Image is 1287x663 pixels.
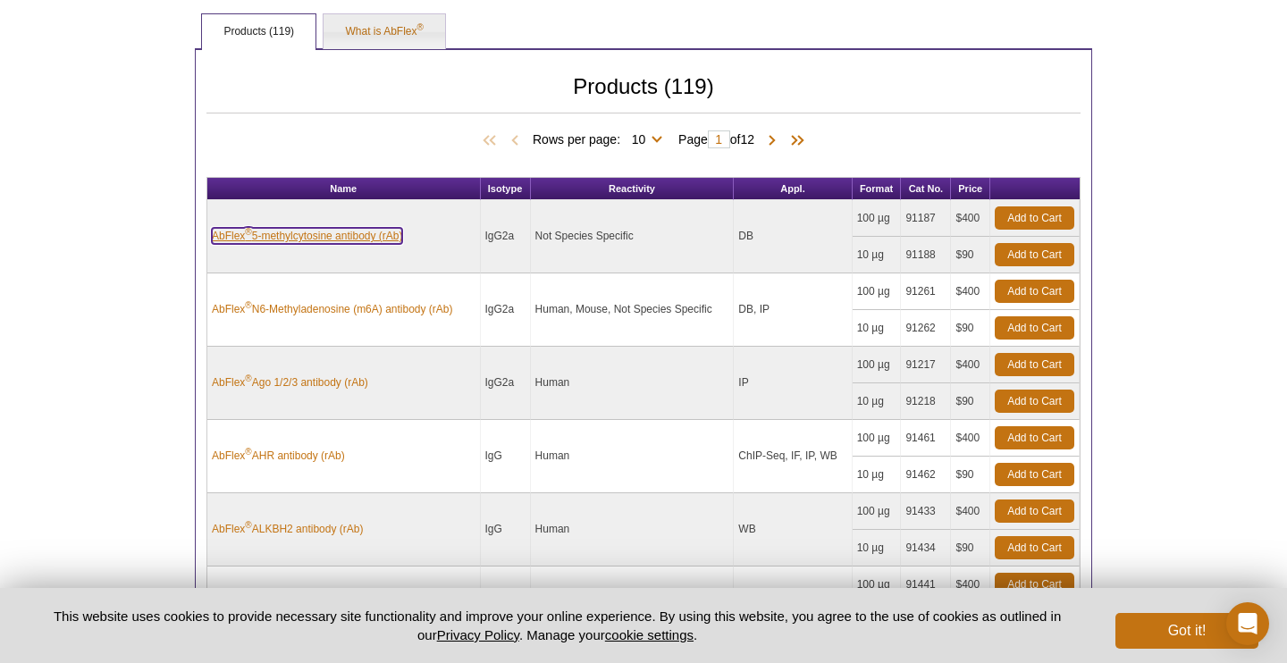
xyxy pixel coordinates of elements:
span: Page of [669,130,763,148]
td: 10 µg [853,310,902,347]
sup: ® [245,520,251,530]
a: Add to Cart [995,499,1074,523]
sup: ® [417,22,424,32]
td: $90 [951,457,990,493]
a: Add to Cart [995,390,1074,413]
a: What is AbFlex® [324,14,444,50]
h2: Products (119) [206,79,1081,113]
td: 91262 [901,310,951,347]
td: 100 µg [853,200,902,237]
a: Add to Cart [995,536,1074,559]
td: 91187 [901,200,951,237]
a: AbFlex®Ago 1/2/3 antibody (rAb) [212,374,368,390]
td: IgG2a [481,347,531,420]
span: First Page [479,132,506,150]
td: IgG2a [481,200,531,273]
td: Human [531,493,735,566]
td: $400 [951,420,990,457]
td: 91441 [901,566,951,603]
button: cookie settings [605,627,694,642]
td: IP [734,347,852,420]
td: 91188 [901,237,951,273]
td: Not Species Specific [531,200,735,273]
a: Add to Cart [995,426,1074,449]
a: Add to Cart [995,353,1074,376]
th: Isotype [481,178,531,200]
td: Human [531,420,735,493]
td: 91461 [901,420,951,457]
a: Add to Cart [995,573,1074,596]
a: Add to Cart [995,316,1074,340]
a: AbFlex®AHR antibody (rAb) [212,448,345,464]
td: 100 µg [853,347,902,383]
td: Human, Mouse, Not Species Specific [531,273,735,347]
td: Human [531,347,735,420]
td: 100 µg [853,566,902,603]
td: $90 [951,237,990,273]
td: $90 [951,383,990,420]
span: Previous Page [506,132,524,150]
td: 91462 [901,457,951,493]
span: Rows per page: [533,130,669,147]
td: 10 µg [853,383,902,420]
td: DB [734,200,852,273]
sup: ® [245,373,251,383]
td: $90 [951,310,990,347]
td: $400 [951,200,990,237]
td: Human, Mouse, Rat [531,566,735,640]
td: 91433 [901,493,951,530]
a: AbFlex®N6-Methyladenosine (m6A) antibody (rAb) [212,301,453,317]
td: ChIP-Seq, IF, IP, WB [734,420,852,493]
td: 10 µg [853,237,902,273]
td: 91218 [901,383,951,420]
td: $400 [951,273,990,310]
td: IgG [481,566,531,640]
td: 91217 [901,347,951,383]
p: This website uses cookies to provide necessary site functionality and improve your online experie... [29,607,1086,644]
td: $400 [951,493,990,530]
td: 100 µg [853,420,902,457]
td: 91261 [901,273,951,310]
sup: ® [245,300,251,310]
td: 10 µg [853,457,902,493]
td: IgG [481,493,531,566]
a: AbFlex®ALKBH2 antibody (rAb) [212,521,363,537]
span: Last Page [781,132,808,150]
th: Appl. [734,178,852,200]
th: Price [951,178,990,200]
td: $400 [951,566,990,603]
th: Name [207,178,481,200]
td: 100 µg [853,273,902,310]
td: $90 [951,530,990,566]
th: Cat No. [901,178,951,200]
td: 10 µg [853,530,902,566]
span: Next Page [763,132,781,150]
span: 12 [740,132,754,147]
a: Add to Cart [995,463,1074,486]
td: 100 µg [853,493,902,530]
a: Add to Cart [995,280,1074,303]
th: Format [853,178,902,200]
button: Got it! [1115,613,1258,649]
td: IgG [481,420,531,493]
a: Products (119) [202,14,315,50]
td: 91434 [901,530,951,566]
th: Reactivity [531,178,735,200]
td: WB [734,493,852,566]
a: AbFlex®5-methylcytosine antibody (rAb) [212,228,402,244]
sup: ® [245,447,251,457]
sup: ® [245,227,251,237]
td: DB, IP [734,273,852,347]
td: IgG2a [481,273,531,347]
td: $400 [951,347,990,383]
a: Add to Cart [995,206,1074,230]
td: IF, IP, WB [734,566,852,640]
div: Open Intercom Messenger [1226,602,1269,645]
a: Privacy Policy [437,627,519,642]
a: Add to Cart [995,243,1074,266]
